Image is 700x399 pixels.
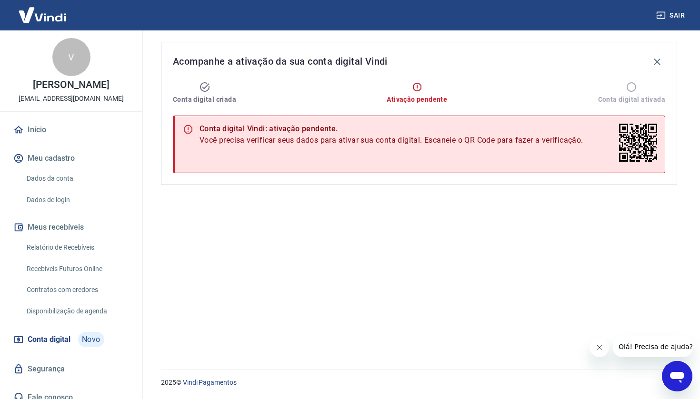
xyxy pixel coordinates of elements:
[23,238,131,257] a: Relatório de Recebíveis
[78,332,104,347] span: Novo
[11,0,73,29] img: Vindi
[19,94,124,104] p: [EMAIL_ADDRESS][DOMAIN_NAME]
[11,119,131,140] a: Início
[613,336,692,357] iframe: Mensagem da empresa
[183,379,237,386] a: Vindi Pagamentos
[52,38,90,76] div: V
[598,95,665,104] span: Conta digital ativada
[200,135,583,146] span: Você precisa verificar seus dados para ativar sua conta digital. Escaneie o QR Code para fazer a ...
[173,95,236,104] span: Conta digital criada
[23,190,131,210] a: Dados de login
[662,361,692,391] iframe: Botão para abrir a janela de mensagens
[173,54,388,69] span: Acompanhe a ativação da sua conta digital Vindi
[11,148,131,169] button: Meu cadastro
[11,217,131,238] button: Meus recebíveis
[161,378,677,388] p: 2025 ©
[23,259,131,279] a: Recebíveis Futuros Online
[387,95,447,104] span: Ativação pendente
[23,169,131,188] a: Dados da conta
[33,80,109,90] p: [PERSON_NAME]
[6,7,80,14] span: Olá! Precisa de ajuda?
[11,359,131,380] a: Segurança
[200,123,583,135] div: Conta digital Vindi: ativação pendente.
[590,338,609,357] iframe: Fechar mensagem
[11,328,131,351] a: Conta digitalNovo
[28,333,70,346] span: Conta digital
[23,302,131,321] a: Disponibilização de agenda
[23,280,131,300] a: Contratos com credores
[654,7,689,24] button: Sair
